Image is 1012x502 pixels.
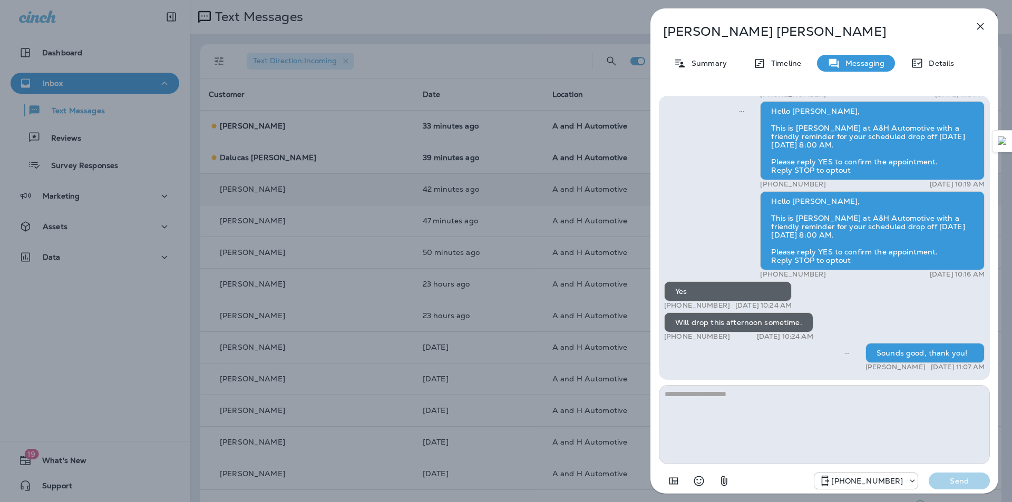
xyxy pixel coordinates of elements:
[844,348,850,357] span: Sent
[998,136,1007,146] img: Detect Auto
[865,363,926,371] p: [PERSON_NAME]
[664,332,730,341] p: [PHONE_NUMBER]
[930,180,985,189] p: [DATE] 10:19 AM
[664,301,730,310] p: [PHONE_NUMBER]
[865,343,985,363] div: Sounds good, thank you!
[664,312,813,332] div: Will drop this afternoon sometime.
[930,270,985,279] p: [DATE] 10:16 AM
[760,270,826,279] p: [PHONE_NUMBER]
[664,281,792,301] div: Yes
[735,301,792,310] p: [DATE] 10:24 AM
[760,191,985,270] div: Hello [PERSON_NAME], This is [PERSON_NAME] at A&H Automotive with a friendly reminder for your sc...
[766,59,801,67] p: Timeline
[760,101,985,180] div: Hello [PERSON_NAME], This is [PERSON_NAME] at A&H Automotive with a friendly reminder for your sc...
[757,332,813,341] p: [DATE] 10:24 AM
[688,470,709,491] button: Select an emoji
[663,24,951,39] p: [PERSON_NAME] [PERSON_NAME]
[923,59,954,67] p: Details
[931,363,985,371] p: [DATE] 11:07 AM
[739,106,744,115] span: Sent
[840,59,884,67] p: Messaging
[663,470,684,491] button: Add in a premade template
[760,180,826,189] p: [PHONE_NUMBER]
[686,59,727,67] p: Summary
[831,477,903,485] p: [PHONE_NUMBER]
[814,475,918,487] div: +1 (405) 873-8731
